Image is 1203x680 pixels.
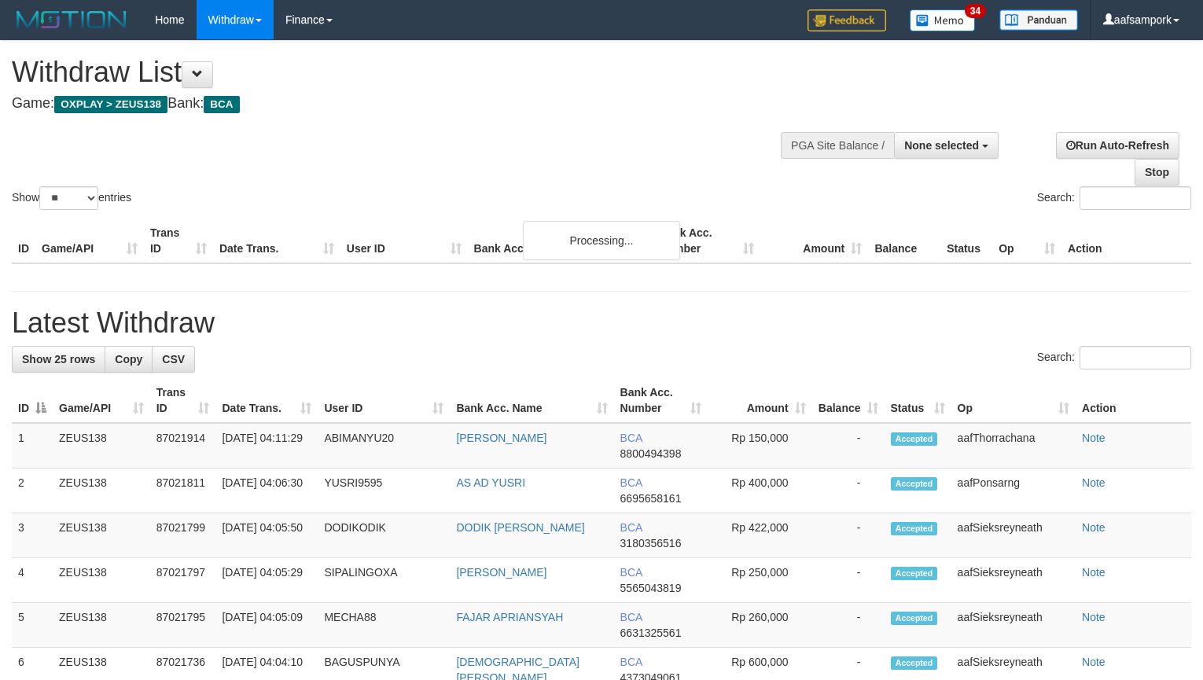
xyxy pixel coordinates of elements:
[891,656,938,670] span: Accepted
[456,476,525,489] a: AS AD YUSRI
[318,469,450,513] td: YUSRI9595
[940,219,992,263] th: Status
[12,423,53,469] td: 1
[215,603,318,648] td: [DATE] 04:05:09
[812,603,885,648] td: -
[620,537,682,550] span: Copy 3180356516 to clipboard
[620,476,642,489] span: BCA
[53,558,150,603] td: ZEUS138
[456,566,546,579] a: [PERSON_NAME]
[951,469,1076,513] td: aafPonsarng
[812,469,885,513] td: -
[115,353,142,366] span: Copy
[708,603,812,648] td: Rp 260,000
[215,469,318,513] td: [DATE] 04:06:30
[1061,219,1191,263] th: Action
[105,346,153,373] a: Copy
[450,378,613,423] th: Bank Acc. Name: activate to sort column ascending
[12,513,53,558] td: 3
[708,513,812,558] td: Rp 422,000
[1076,378,1191,423] th: Action
[620,492,682,505] span: Copy 6695658161 to clipboard
[781,132,894,159] div: PGA Site Balance /
[54,96,167,113] span: OXPLAY > ZEUS138
[1082,566,1106,579] a: Note
[318,558,450,603] td: SIPALINGOXA
[12,603,53,648] td: 5
[620,447,682,460] span: Copy 8800494398 to clipboard
[340,219,468,263] th: User ID
[318,603,450,648] td: MECHA88
[992,219,1061,263] th: Op
[150,603,216,648] td: 87021795
[318,423,450,469] td: ABIMANYU20
[904,139,979,152] span: None selected
[53,603,150,648] td: ZEUS138
[910,9,976,31] img: Button%20Memo.svg
[1080,346,1191,369] input: Search:
[620,432,642,444] span: BCA
[150,469,216,513] td: 87021811
[951,558,1076,603] td: aafSieksreyneath
[891,432,938,446] span: Accepted
[204,96,239,113] span: BCA
[150,378,216,423] th: Trans ID: activate to sort column ascending
[620,582,682,594] span: Copy 5565043819 to clipboard
[12,57,786,88] h1: Withdraw List
[456,611,563,623] a: FAJAR APRIANSYAH
[708,378,812,423] th: Amount: activate to sort column ascending
[1037,346,1191,369] label: Search:
[951,513,1076,558] td: aafSieksreyneath
[12,96,786,112] h4: Game: Bank:
[1082,476,1106,489] a: Note
[215,423,318,469] td: [DATE] 04:11:29
[812,423,885,469] td: -
[1082,432,1106,444] a: Note
[162,353,185,366] span: CSV
[999,9,1078,31] img: panduan.png
[812,558,885,603] td: -
[150,423,216,469] td: 87021914
[12,307,1191,339] h1: Latest Withdraw
[708,469,812,513] td: Rp 400,000
[53,513,150,558] td: ZEUS138
[12,558,53,603] td: 4
[215,513,318,558] td: [DATE] 04:05:50
[708,558,812,603] td: Rp 250,000
[12,186,131,210] label: Show entries
[150,513,216,558] td: 87021799
[1082,521,1106,534] a: Note
[868,219,940,263] th: Balance
[53,423,150,469] td: ZEUS138
[951,378,1076,423] th: Op: activate to sort column ascending
[614,378,708,423] th: Bank Acc. Number: activate to sort column ascending
[808,9,886,31] img: Feedback.jpg
[39,186,98,210] select: Showentries
[150,558,216,603] td: 87021797
[760,219,868,263] th: Amount
[318,513,450,558] td: DODIKODIK
[12,378,53,423] th: ID: activate to sort column descending
[891,567,938,580] span: Accepted
[213,219,340,263] th: Date Trans.
[12,219,35,263] th: ID
[951,603,1076,648] td: aafSieksreyneath
[318,378,450,423] th: User ID: activate to sort column ascending
[1056,132,1179,159] a: Run Auto-Refresh
[620,611,642,623] span: BCA
[891,522,938,535] span: Accepted
[812,378,885,423] th: Balance: activate to sort column ascending
[53,469,150,513] td: ZEUS138
[620,566,642,579] span: BCA
[620,521,642,534] span: BCA
[1082,656,1106,668] a: Note
[53,378,150,423] th: Game/API: activate to sort column ascending
[35,219,144,263] th: Game/API
[708,423,812,469] td: Rp 150,000
[620,656,642,668] span: BCA
[951,423,1076,469] td: aafThorrachana
[456,432,546,444] a: [PERSON_NAME]
[653,219,760,263] th: Bank Acc. Number
[22,353,95,366] span: Show 25 rows
[12,469,53,513] td: 2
